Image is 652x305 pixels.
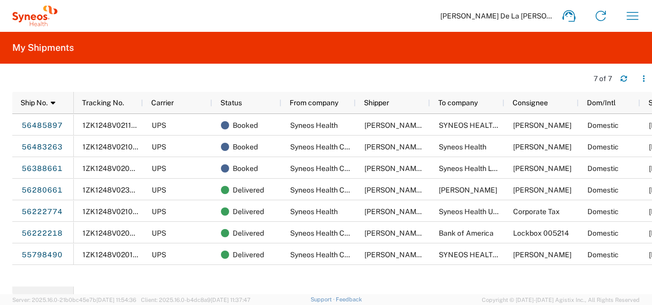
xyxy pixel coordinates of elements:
span: Booked [233,158,258,179]
span: Isaac De La Cruz [364,186,503,194]
span: Bank of America [439,229,494,237]
span: Delivered [233,222,264,244]
span: Domestic [587,207,619,216]
span: [PERSON_NAME] De La [PERSON_NAME] [440,11,553,21]
span: 1ZK1248V0201135264 [83,251,158,259]
span: Syneos Health Commercial Services, LLC [290,164,425,173]
span: Melissa Hill [513,251,572,259]
span: Isaac De La Cruz [364,251,503,259]
span: Client: 2025.16.0-b4dc8a9 [141,297,251,303]
span: Syneos Health Commercial Services, LLC [290,143,425,151]
span: Syneos Health [439,143,486,151]
span: UPS [152,251,166,259]
span: UPS [152,229,166,237]
span: Melissa Hill [513,164,572,173]
span: Syneos Health [290,207,338,216]
a: 56280661 [21,182,63,199]
span: UPS [152,186,166,194]
a: 56483263 [21,139,63,156]
span: 1ZK1248V0205222555 [83,164,160,173]
span: Booked [233,115,258,136]
span: SYNEOS HEALTH LLC [439,121,513,129]
span: Syneos Health LLC [439,164,501,173]
span: 1ZK1248V0210650912 [83,207,158,216]
span: 1ZK1248V0202492902 [83,229,160,237]
span: Domestic [587,186,619,194]
span: UPS [152,121,166,129]
span: Dom/Intl [587,99,616,107]
span: Isaac De La Cruz [364,207,503,216]
span: 1ZK1248V0210325318 [83,143,158,151]
span: Status [220,99,242,107]
a: Support [311,296,336,302]
span: Shipper [364,99,389,107]
span: Isaac De La Cruz [364,121,503,129]
span: Server: 2025.16.0-21b0bc45e7b [12,297,136,303]
a: Feedback [336,296,362,302]
span: Domestic [587,164,619,173]
span: From company [290,99,338,107]
span: Carrier [151,99,174,107]
span: SYNEOS HEALTH LLC [439,251,513,259]
span: [DATE] 11:37:47 [211,297,251,303]
span: Pavi Jayaraman [513,121,572,129]
span: Delivered [233,244,264,265]
span: Domestic [587,121,619,129]
span: Lockbox 005214 [513,229,569,237]
span: Syneos Health Commercial Services, LLC [290,186,425,194]
span: To company [438,99,478,107]
span: Delivered [233,201,264,222]
span: Tracking No. [82,99,124,107]
span: UPS [152,207,166,216]
span: 1ZK1248V0239501752 [83,186,159,194]
span: Syneos Health Commercial Services, LLC [290,229,425,237]
span: [DATE] 11:54:36 [96,297,136,303]
span: Ship No. [21,99,48,107]
span: Copyright © [DATE]-[DATE] Agistix Inc., All Rights Reserved [482,295,640,304]
span: Syneos Health US, Inc. [439,207,513,216]
span: Corporate Tax [513,207,560,216]
span: Booked [233,136,258,158]
span: Isaac De La Cruz [364,229,503,237]
span: Domestic [587,229,619,237]
span: Lauren Scariano [513,143,572,151]
a: 56388661 [21,161,63,177]
span: Stephanie Moore [513,186,572,194]
span: Domestic [587,251,619,259]
a: 55798490 [21,247,63,263]
span: Isaac De La Cruz [364,143,503,151]
span: Delivered [233,179,264,201]
div: 7 of 7 [594,74,612,83]
a: 56222218 [21,225,63,242]
a: 56485897 [21,118,63,134]
span: Consignee [513,99,548,107]
h2: My Shipments [12,42,74,54]
span: Domestic [587,143,619,151]
span: Syneos Health Commercial Services, LLC [290,251,425,259]
span: UPS [152,143,166,151]
span: Isaac De La Cruz [364,164,503,173]
span: Stephanie Moore [439,186,497,194]
span: Syneos Health [290,121,338,129]
a: 56222774 [21,204,63,220]
span: 1ZK1248V0211493135 [83,121,157,129]
span: UPS [152,164,166,173]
